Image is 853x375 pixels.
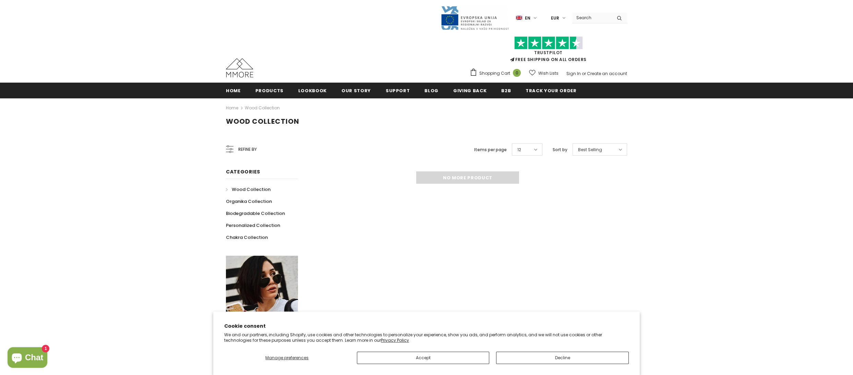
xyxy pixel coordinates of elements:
span: EUR [551,15,559,22]
a: Wish Lists [529,67,558,79]
a: Blog [424,83,438,98]
a: Sign In [566,71,581,76]
a: Biodegradable Collection [226,207,285,219]
span: Refine by [238,146,257,153]
button: Accept [357,352,490,364]
span: support [386,87,410,94]
img: Trust Pilot Stars [514,36,583,50]
span: Home [226,87,241,94]
label: Items per page [474,146,507,153]
span: Biodegradable Collection [226,210,285,217]
input: Search Site [572,13,612,23]
a: Chakra Collection [226,231,268,243]
a: Home [226,83,241,98]
label: Sort by [553,146,567,153]
a: Shopping Cart 0 [470,68,524,78]
a: Create an account [587,71,627,76]
span: Wood Collection [226,117,299,126]
span: Products [255,87,284,94]
span: Blog [424,87,438,94]
span: B2B [501,87,511,94]
span: FREE SHIPPING ON ALL ORDERS [470,39,627,62]
span: Best Selling [578,146,602,153]
button: Manage preferences [224,352,350,364]
img: MMORE Cases [226,58,253,77]
a: Giving back [453,83,486,98]
img: i-lang-1.png [516,15,522,21]
a: Privacy Policy [381,337,409,343]
a: Trustpilot [534,50,563,56]
span: Personalized Collection [226,222,280,229]
span: Chakra Collection [226,234,268,241]
span: Wood Collection [232,186,271,193]
a: Javni Razpis [441,15,509,21]
h2: Cookie consent [224,323,629,330]
span: Our Story [341,87,371,94]
span: Manage preferences [265,355,309,361]
a: Our Story [341,83,371,98]
span: Categories [226,168,260,175]
p: We and our partners, including Shopify, use cookies and other technologies to personalize your ex... [224,332,629,343]
span: Organika Collection [226,198,272,205]
a: Wood Collection [226,183,271,195]
span: Lookbook [298,87,327,94]
a: Home [226,104,238,112]
span: 0 [513,69,521,77]
a: Products [255,83,284,98]
a: Organika Collection [226,195,272,207]
span: or [582,71,586,76]
button: Decline [496,352,629,364]
span: Track your order [526,87,576,94]
span: Wish Lists [538,70,558,77]
span: Giving back [453,87,486,94]
span: en [525,15,530,22]
span: 12 [517,146,521,153]
a: Wood Collection [245,105,280,111]
inbox-online-store-chat: Shopify online store chat [5,347,49,370]
a: B2B [501,83,511,98]
a: Track your order [526,83,576,98]
a: Lookbook [298,83,327,98]
a: support [386,83,410,98]
a: Personalized Collection [226,219,280,231]
span: Shopping Cart [479,70,510,77]
img: Javni Razpis [441,5,509,31]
